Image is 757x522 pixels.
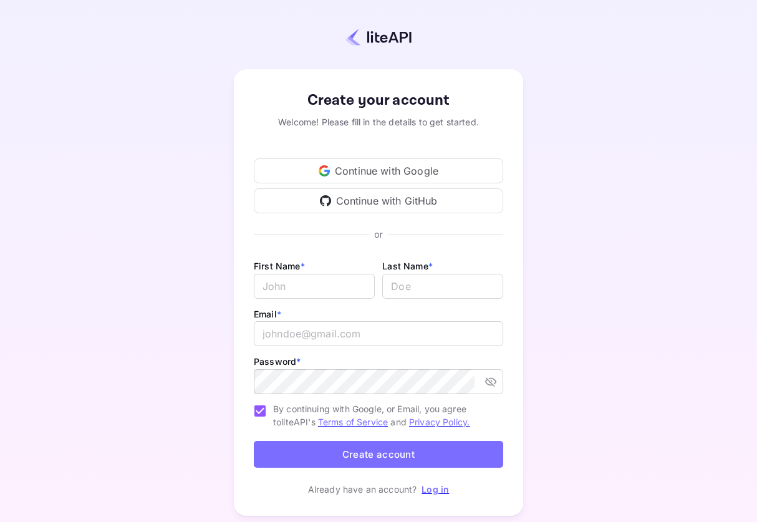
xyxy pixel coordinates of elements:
[254,115,503,128] div: Welcome! Please fill in the details to get started.
[273,402,493,428] span: By continuing with Google, or Email, you agree to liteAPI's and
[254,309,281,319] label: Email
[422,484,449,495] a: Log in
[254,321,503,346] input: johndoe@gmail.com
[480,370,502,393] button: toggle password visibility
[382,274,503,299] input: Doe
[254,188,503,213] div: Continue with GitHub
[409,417,470,427] a: Privacy Policy.
[254,441,503,468] button: Create account
[254,356,301,367] label: Password
[254,274,375,299] input: John
[254,261,305,271] label: First Name
[318,417,388,427] a: Terms of Service
[345,28,412,46] img: liteapi
[308,483,417,496] p: Already have an account?
[254,89,503,112] div: Create your account
[382,261,433,271] label: Last Name
[254,158,503,183] div: Continue with Google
